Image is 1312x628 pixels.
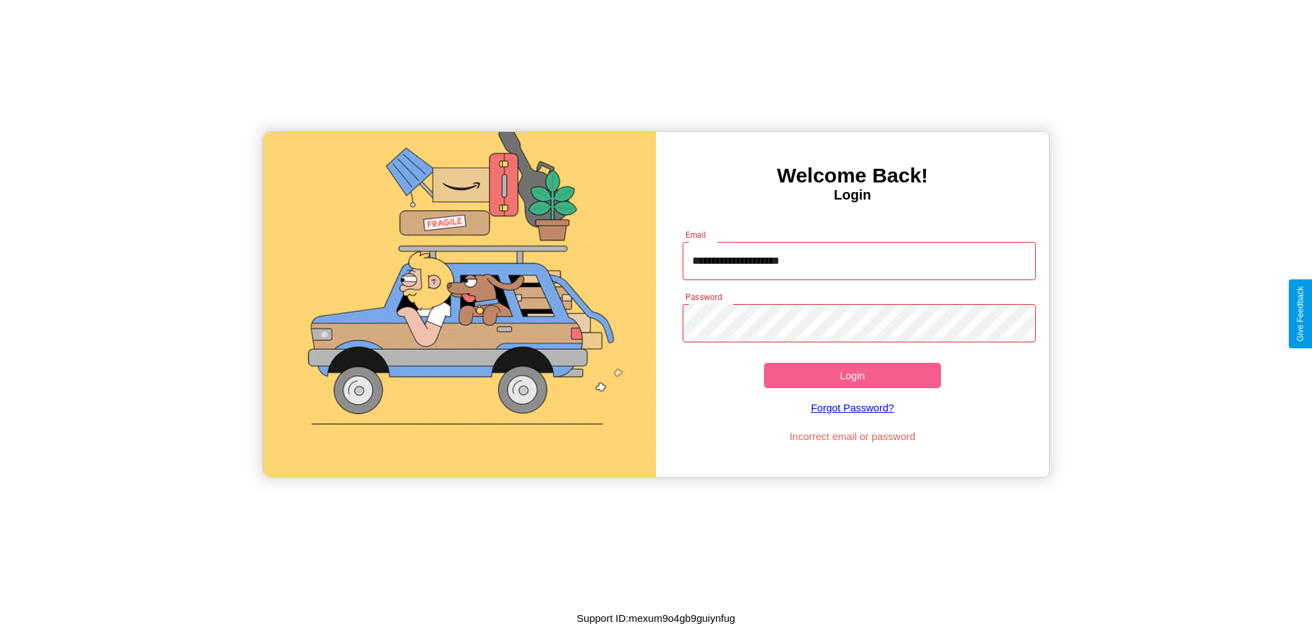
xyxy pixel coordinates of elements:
h4: Login [656,187,1049,203]
img: gif [263,132,656,477]
p: Incorrect email or password [676,427,1030,446]
label: Email [685,229,707,241]
h3: Welcome Back! [656,164,1049,187]
div: Give Feedback [1296,286,1305,342]
label: Password [685,291,722,303]
button: Login [764,363,941,388]
a: Forgot Password? [676,388,1030,427]
p: Support ID: mexum9o4gb9guiynfug [577,609,735,627]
